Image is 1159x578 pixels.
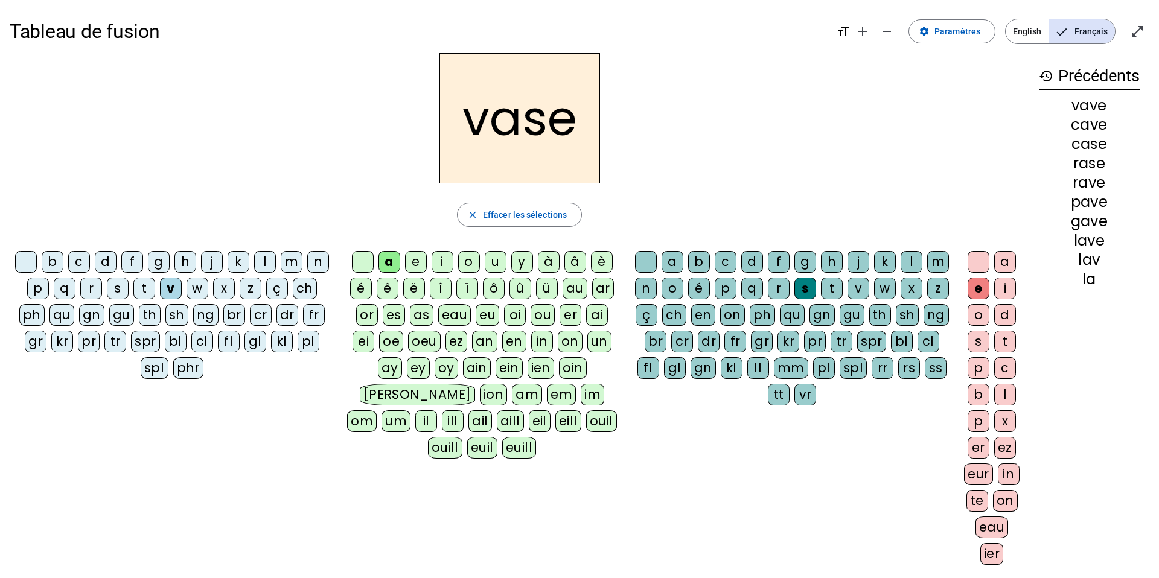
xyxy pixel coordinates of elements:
div: i [432,251,453,273]
div: pave [1039,195,1140,209]
div: z [240,278,261,299]
div: ei [353,331,374,352]
div: or [356,304,378,326]
div: tt [768,384,790,405]
div: eill [555,410,581,432]
h1: Tableau de fusion [10,12,826,51]
div: b [688,251,710,273]
div: ill [442,410,464,432]
span: Paramètres [934,24,980,39]
div: p [968,410,989,432]
div: ss [925,357,947,379]
div: m [281,251,302,273]
div: ë [403,278,425,299]
div: î [430,278,452,299]
div: qu [780,304,805,326]
div: kr [51,331,73,352]
div: kl [271,331,293,352]
div: un [587,331,611,352]
mat-icon: history [1039,69,1053,83]
div: spl [840,357,867,379]
div: rs [898,357,920,379]
div: gl [244,331,266,352]
div: b [968,384,989,405]
div: û [509,278,531,299]
div: ar [592,278,614,299]
div: ail [468,410,492,432]
h3: Précédents [1039,63,1140,90]
div: gl [664,357,686,379]
div: a [994,251,1016,273]
div: dr [276,304,298,326]
div: gr [751,331,773,352]
div: oin [559,357,587,379]
div: ier [980,543,1004,565]
div: an [472,331,497,352]
div: fl [218,331,240,352]
div: fr [724,331,746,352]
div: ph [19,304,45,326]
div: oe [379,331,403,352]
div: rave [1039,176,1140,190]
div: lave [1039,233,1140,248]
div: br [223,304,245,326]
div: a [662,251,683,273]
div: x [901,278,922,299]
div: [PERSON_NAME] [360,384,475,405]
div: gn [79,304,104,326]
div: o [968,304,989,326]
div: d [95,251,117,273]
div: h [821,251,843,273]
div: vave [1039,98,1140,113]
div: ouill [428,437,462,459]
div: o [662,278,683,299]
div: on [720,304,745,326]
div: k [228,251,249,273]
mat-button-toggle-group: Language selection [1005,19,1116,44]
div: o [458,251,480,273]
mat-icon: add [855,24,870,39]
div: ay [378,357,402,379]
div: t [994,331,1016,352]
div: ü [536,278,558,299]
div: er [968,437,989,459]
div: pl [813,357,835,379]
div: oi [504,304,526,326]
div: lav [1039,253,1140,267]
div: p [27,278,49,299]
div: gn [809,304,835,326]
div: euill [502,437,536,459]
div: c [994,357,1016,379]
div: n [635,278,657,299]
mat-icon: format_size [836,24,851,39]
div: ouil [586,410,617,432]
div: phr [173,357,204,379]
div: k [874,251,896,273]
div: gr [25,331,46,352]
div: eu [476,304,499,326]
button: Entrer en plein écran [1125,19,1149,43]
div: on [558,331,583,352]
div: l [254,251,276,273]
div: p [968,357,989,379]
div: x [994,410,1016,432]
div: um [382,410,410,432]
div: cr [671,331,693,352]
div: d [741,251,763,273]
div: rase [1039,156,1140,171]
div: m [927,251,949,273]
div: rr [872,357,893,379]
div: dr [698,331,720,352]
div: q [741,278,763,299]
div: ch [293,278,317,299]
div: y [511,251,533,273]
h2: vase [439,53,600,183]
div: v [160,278,182,299]
div: em [547,384,576,405]
div: ê [377,278,398,299]
div: oeu [408,331,441,352]
div: im [581,384,604,405]
div: qu [49,304,74,326]
div: f [121,251,143,273]
div: gu [109,304,134,326]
